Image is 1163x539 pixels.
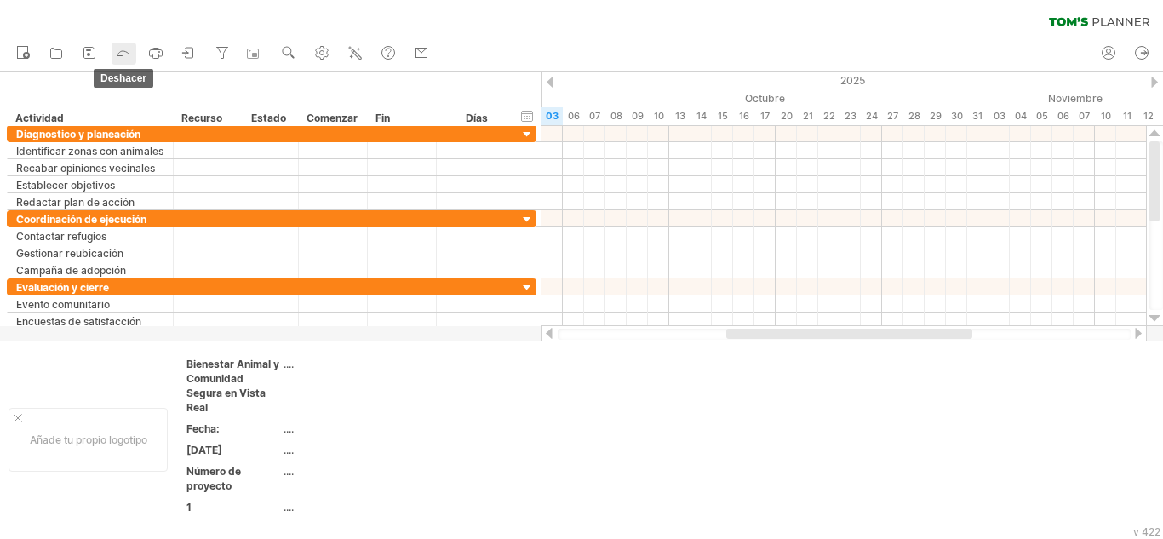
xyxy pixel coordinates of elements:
div: Jueves, 16 de octubre de 2025 [733,107,754,125]
div: Martes, 4 de noviembre de 2025 [1010,107,1031,125]
div: Miércoles, 5 de noviembre de 2025 [1031,107,1052,125]
font: 10 [654,110,664,122]
div: Jueves, 9 de octubre de 2025 [627,107,648,125]
font: Redactar plan de acción [16,196,135,209]
font: 24 [866,110,878,122]
font: v 422 [1133,525,1160,538]
font: Bienestar Animal y Comunidad Segura en Vista Real [186,358,279,414]
font: Evento comunitario [16,298,110,311]
font: Identificar zonas con animales [16,145,163,158]
div: Lunes, 10 de noviembre de 2025 [1095,107,1116,125]
font: Actividad [15,112,64,124]
div: Martes, 28 de octubre de 2025 [903,107,925,125]
div: Martes, 11 de noviembre de 2025 [1116,107,1137,125]
font: .... [284,422,294,435]
font: 31 [972,110,983,122]
div: Lunes, 27 de octubre de 2025 [882,107,903,125]
div: Miércoles, 22 de octubre de 2025 [818,107,839,125]
font: 29 [930,110,942,122]
font: .... [284,465,294,478]
font: Contactar refugios [16,230,106,243]
font: 21 [803,110,813,122]
font: Añade tu propio logotipo [30,433,147,446]
font: 07 [1079,110,1090,122]
font: 08 [610,110,622,122]
div: Miércoles, 15 de octubre de 2025 [712,107,733,125]
div: Miércoles, 12 de noviembre de 2025 [1137,107,1159,125]
font: 22 [823,110,835,122]
font: 10 [1101,110,1111,122]
font: 03 [994,110,1005,122]
font: Número de proyecto [186,465,241,492]
div: Viernes, 3 de octubre de 2025 [541,107,563,125]
div: Viernes, 10 de octubre de 2025 [648,107,669,125]
font: .... [284,358,294,370]
font: 30 [951,110,963,122]
div: Martes, 14 de octubre de 2025 [690,107,712,125]
div: Lunes, 6 de octubre de 2025 [563,107,584,125]
font: deshacer [100,72,146,84]
font: 28 [908,110,920,122]
font: 27 [887,110,898,122]
font: 13 [675,110,685,122]
font: Recabar opiniones vecinales [16,162,155,175]
div: Martes, 21 de octubre de 2025 [797,107,818,125]
div: Lunes, 13 de octubre de 2025 [669,107,690,125]
font: 12 [1143,110,1154,122]
font: Días [466,112,488,124]
div: Miércoles, 29 de octubre de 2025 [925,107,946,125]
font: 07 [589,110,600,122]
font: 06 [568,110,580,122]
div: Martes, 7 de octubre de 2025 [584,107,605,125]
font: Evaluación y cierre [16,281,109,294]
font: Establecer objetivos [16,179,115,192]
font: 16 [739,110,749,122]
font: Encuestas de satisfacción [16,315,141,328]
font: 14 [696,110,707,122]
font: 05 [1036,110,1048,122]
font: 1 [186,501,192,513]
font: 06 [1057,110,1069,122]
font: [DATE] [186,444,222,456]
div: Jueves, 30 de octubre de 2025 [946,107,967,125]
div: Miércoles, 8 de octubre de 2025 [605,107,627,125]
font: 11 [1123,110,1131,122]
font: Noviembre [1048,92,1103,105]
font: 20 [781,110,793,122]
font: Diagnostico y planeación [16,128,140,140]
font: Fecha: [186,422,220,435]
a: deshacer [112,43,136,65]
font: .... [284,501,294,513]
div: Viernes, 31 de octubre de 2025 [967,107,988,125]
font: .... [284,444,294,456]
font: 03 [546,110,559,122]
font: 17 [760,110,770,122]
div: Viernes, 7 de noviembre de 2025 [1074,107,1095,125]
div: Lunes, 3 de noviembre de 2025 [988,107,1010,125]
font: Comenzar [307,112,358,124]
font: Recurso [181,112,222,124]
div: Octubre de 2025 [499,89,988,107]
font: 09 [632,110,644,122]
div: Viernes, 24 de octubre de 2025 [861,107,882,125]
font: Campaña de adopción [16,264,126,277]
font: Coordinación de ejecución [16,213,146,226]
div: Lunes, 20 de octubre de 2025 [776,107,797,125]
font: 23 [845,110,856,122]
font: Gestionar reubicación [16,247,123,260]
font: 04 [1015,110,1027,122]
font: Fin [375,112,390,124]
font: Octubre [745,92,785,105]
font: 2025 [840,74,865,87]
div: Jueves, 6 de noviembre de 2025 [1052,107,1074,125]
font: 15 [718,110,728,122]
div: Viernes, 17 de octubre de 2025 [754,107,776,125]
div: Jueves, 23 de octubre de 2025 [839,107,861,125]
font: Estado [251,112,286,124]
